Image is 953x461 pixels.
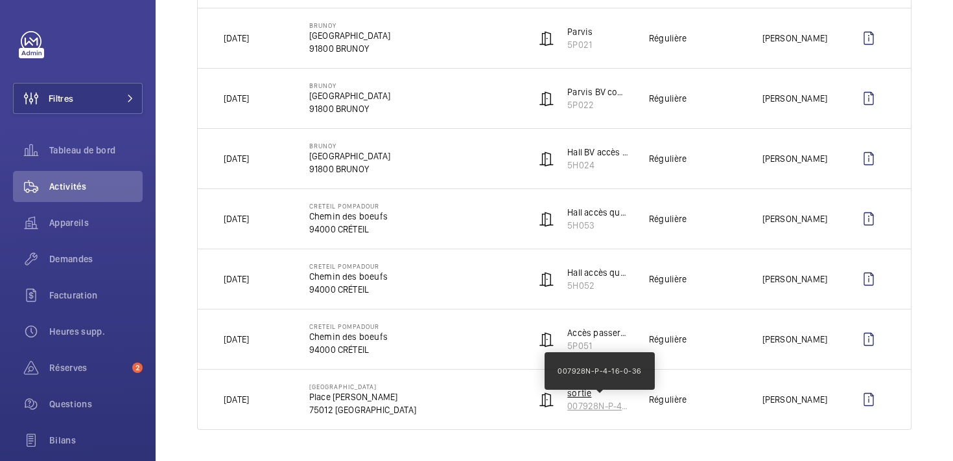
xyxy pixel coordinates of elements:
span: Réserves [49,361,127,374]
span: Appareils [49,216,143,229]
p: Accès passerelle<>parvis [567,326,628,339]
p: Régulière [649,32,687,45]
p: Place [PERSON_NAME] [309,390,416,403]
p: [DATE] [224,212,249,225]
p: Régulière [649,273,687,286]
p: [GEOGRAPHIC_DATA] [309,89,390,102]
p: [PERSON_NAME] [762,92,827,105]
span: Bilans [49,434,143,447]
p: [PERSON_NAME] [762,32,827,45]
p: Régulière [649,393,687,406]
p: [DATE] [224,92,249,105]
p: Régulière [649,212,687,225]
p: 94000 CRÉTEIL [309,223,388,236]
p: 75012 [GEOGRAPHIC_DATA] [309,403,416,416]
p: [DATE] [224,273,249,286]
p: 5H024 [567,159,628,172]
p: [PERSON_NAME] [762,273,827,286]
p: CRETEIL POMPADOUR [309,322,388,330]
p: [GEOGRAPHIC_DATA] [309,383,416,390]
p: Chemin des boeufs [309,330,388,343]
p: 5P051 [567,339,628,352]
p: Régulière [649,92,687,105]
p: 007928N-P-4-16-0-36 [558,365,642,377]
img: automatic_door.svg [539,332,554,347]
p: BRUNOY [309,142,390,150]
p: Chemin des boeufs [309,270,388,283]
span: Questions [49,398,143,410]
p: 94000 CRÉTEIL [309,343,388,356]
p: 5P022 [567,98,628,111]
img: automatic_door.svg [539,271,554,287]
span: 2 [132,363,143,373]
p: CRETEIL POMPADOUR [309,262,388,270]
p: [GEOGRAPHIC_DATA] [309,150,390,163]
img: automatic_door.svg [539,91,554,106]
p: Parvis [567,25,593,38]
p: [DATE] [224,152,249,165]
p: BRUNOY [309,82,390,89]
p: sortie [567,387,628,399]
span: Heures supp. [49,325,143,338]
p: [PERSON_NAME] [762,333,827,346]
img: automatic_door.svg [539,30,554,46]
p: Régulière [649,333,687,346]
p: [DATE] [224,393,249,406]
p: BRUNOY [309,21,390,29]
span: Activités [49,180,143,193]
span: Facturation [49,289,143,302]
p: 007928N-P-4-16-0-36 [567,399,628,412]
p: Hall accès quais via PA 5H052 à gauche [567,206,628,219]
p: [DATE] [224,32,249,45]
p: [PERSON_NAME] [762,212,827,225]
img: automatic_door.svg [539,151,554,166]
p: 91800 BRUNOY [309,163,390,175]
p: 94000 CRÉTEIL [309,283,388,296]
p: CRETEIL POMPADOUR [309,202,388,210]
p: 91800 BRUNOY [309,102,390,115]
p: 91800 BRUNOY [309,42,390,55]
p: Hall accès quais BV à gauche [567,266,628,279]
span: Demandes [49,253,143,265]
p: 5H053 [567,219,628,232]
p: 5P021 [567,38,593,51]
p: [PERSON_NAME] [762,152,827,165]
p: Parvis BV concession [567,85,628,98]
p: Chemin des boeufs [309,210,388,223]
p: [PERSON_NAME] [762,393,827,406]
p: 5H052 [567,279,628,292]
p: Hall BV accès quais / concession [567,146,628,159]
button: Filtres [13,83,143,114]
span: Tableau de bord [49,144,143,157]
img: automatic_door.svg [539,211,554,227]
p: Régulière [649,152,687,165]
img: automatic_door.svg [539,392,554,407]
p: [DATE] [224,333,249,346]
p: [GEOGRAPHIC_DATA] [309,29,390,42]
span: Filtres [49,92,73,105]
